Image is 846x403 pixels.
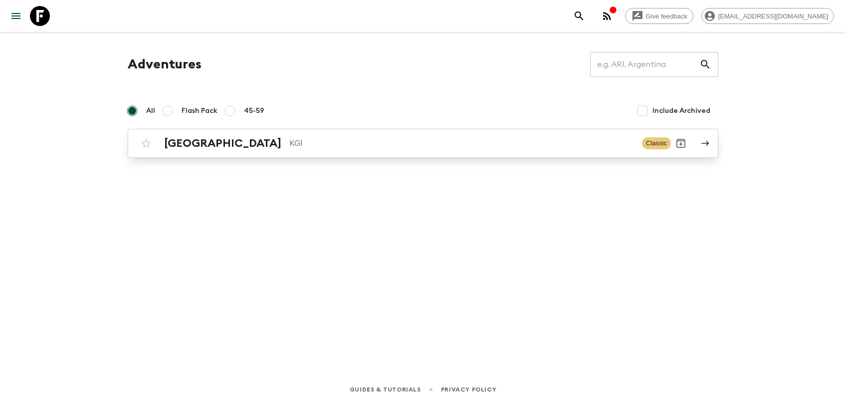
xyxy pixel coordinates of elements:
[625,8,693,24] a: Give feedback
[642,137,671,149] span: Classic
[6,6,26,26] button: menu
[671,133,691,153] button: Archive
[713,12,834,20] span: [EMAIL_ADDRESS][DOMAIN_NAME]
[128,129,718,158] a: [GEOGRAPHIC_DATA]KG1ClassicArchive
[441,384,496,395] a: Privacy Policy
[182,106,217,116] span: Flash Pack
[146,106,155,116] span: All
[569,6,589,26] button: search adventures
[289,137,634,149] p: KG1
[164,137,281,150] h2: [GEOGRAPHIC_DATA]
[652,106,710,116] span: Include Archived
[590,50,699,78] input: e.g. AR1, Argentina
[128,54,202,74] h1: Adventures
[701,8,834,24] div: [EMAIL_ADDRESS][DOMAIN_NAME]
[350,384,421,395] a: Guides & Tutorials
[640,12,693,20] span: Give feedback
[244,106,264,116] span: 45-59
